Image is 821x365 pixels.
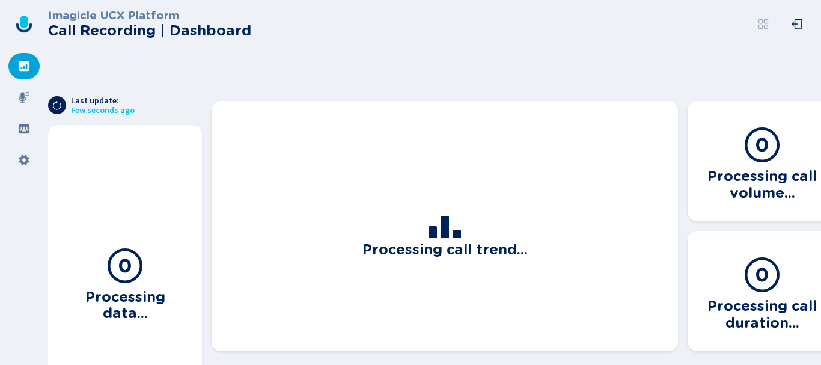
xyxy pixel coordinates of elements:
h3: Processing data... [63,285,188,322]
svg: box-arrow-left [791,18,803,30]
svg: arrow-clockwise [52,100,62,110]
span: Few seconds ago [71,106,135,115]
span: Last update: [71,96,135,106]
div: Recordings [8,84,40,111]
div: Dashboard [8,53,40,79]
svg: groups-filled [18,123,30,135]
div: Groups [8,115,40,142]
svg: mic-fill [18,91,30,103]
h3: Imagicle UCX Platform [48,9,251,22]
div: Settings [8,147,40,173]
svg: dashboard-filled [18,60,30,72]
h3: Processing call trend... [362,238,528,258]
h2: Call Recording | Dashboard [48,22,251,39]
